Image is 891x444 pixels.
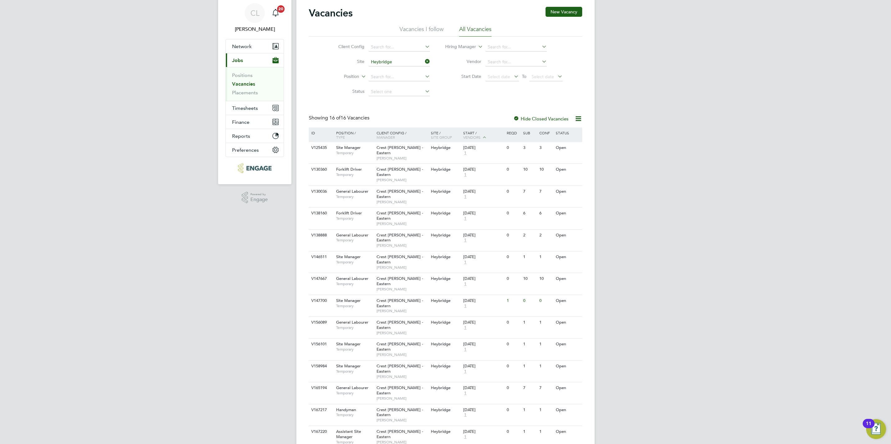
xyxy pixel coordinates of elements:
[463,150,467,156] span: 1
[232,57,243,63] span: Jobs
[445,74,481,79] label: Start Date
[554,361,581,372] div: Open
[336,347,373,352] span: Temporary
[250,9,259,17] span: CL
[232,119,249,125] span: Finance
[336,320,368,325] span: General Labourer
[505,426,521,437] div: 0
[369,73,430,81] input: Search for...
[336,298,361,303] span: Site Manager
[459,25,491,37] li: All Vacancies
[377,265,428,270] span: [PERSON_NAME]
[377,287,428,292] span: [PERSON_NAME]
[538,142,554,154] div: 3
[329,59,364,64] label: Site
[250,192,268,197] span: Powered by
[377,363,423,374] span: Crest [PERSON_NAME] - Eastern
[522,128,538,138] div: Sub
[310,142,331,154] div: V125435
[505,164,521,175] div: 0
[250,197,268,202] span: Engage
[336,325,373,330] span: Temporary
[336,412,373,417] span: Temporary
[431,407,450,412] span: Heybridge
[377,374,428,379] span: [PERSON_NAME]
[431,135,452,140] span: Site Group
[554,404,581,416] div: Open
[463,167,504,172] div: [DATE]
[377,156,428,161] span: [PERSON_NAME]
[400,25,444,37] li: Vacancies I follow
[431,341,450,347] span: Heybridge
[310,230,331,241] div: V138888
[377,276,423,286] span: Crest [PERSON_NAME] - Eastern
[336,210,362,216] span: Forklift Driver
[463,342,504,347] div: [DATE]
[369,58,430,66] input: Search for...
[226,25,284,33] span: Chloe Lyons
[377,330,428,335] span: [PERSON_NAME]
[329,115,340,121] span: 16 of
[538,273,554,285] div: 10
[336,238,373,243] span: Temporary
[377,221,428,226] span: [PERSON_NAME]
[377,189,423,199] span: Crest [PERSON_NAME] - Eastern
[336,281,373,286] span: Temporary
[463,254,504,260] div: [DATE]
[463,216,467,221] span: 1
[226,101,284,115] button: Timesheets
[554,339,581,350] div: Open
[538,230,554,241] div: 2
[431,210,450,216] span: Heybridge
[505,404,521,416] div: 0
[463,385,504,391] div: [DATE]
[522,317,538,328] div: 1
[505,251,521,263] div: 0
[554,295,581,307] div: Open
[463,211,504,216] div: [DATE]
[538,317,554,328] div: 1
[336,363,361,369] span: Site Manager
[329,88,364,94] label: Status
[226,129,284,143] button: Reports
[505,295,521,307] div: 1
[866,419,886,439] button: Open Resource Center, 11 new notifications
[369,43,430,52] input: Search for...
[310,426,331,437] div: V167220
[538,208,554,219] div: 6
[232,133,250,139] span: Reports
[538,339,554,350] div: 1
[522,186,538,197] div: 7
[431,385,450,390] span: Heybridge
[377,352,428,357] span: [PERSON_NAME]
[554,186,581,197] div: Open
[538,164,554,175] div: 10
[336,369,373,374] span: Temporary
[238,163,271,173] img: protechltd-logo-retina.png
[431,320,450,325] span: Heybridge
[377,320,423,330] span: Crest [PERSON_NAME] - Eastern
[463,189,504,194] div: [DATE]
[520,72,528,80] span: To
[538,128,554,138] div: Conf
[463,369,467,374] span: 1
[463,135,481,140] span: Vendors
[463,238,467,243] span: 1
[505,208,521,219] div: 0
[232,90,258,96] a: Placements
[463,320,504,325] div: [DATE]
[538,186,554,197] div: 7
[369,87,430,96] input: Select one
[336,385,368,390] span: General Labourer
[463,276,504,281] div: [DATE]
[377,298,423,308] span: Crest [PERSON_NAME] - Eastern
[538,404,554,416] div: 1
[336,260,373,265] span: Temporary
[336,407,356,412] span: Handyman
[429,128,462,142] div: Site /
[329,115,369,121] span: 16 Vacancies
[377,177,428,182] span: [PERSON_NAME]
[505,128,521,138] div: Reqd
[538,361,554,372] div: 1
[310,404,331,416] div: V167217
